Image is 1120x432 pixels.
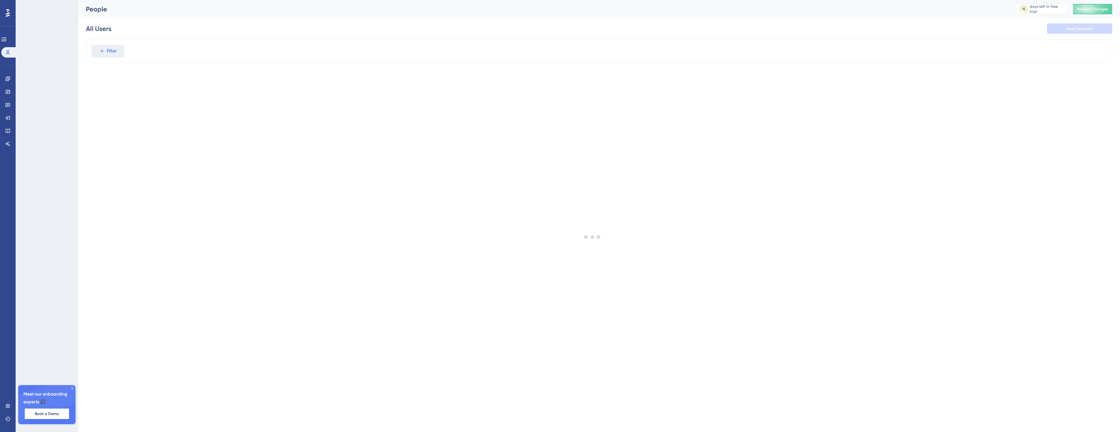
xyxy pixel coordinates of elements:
[23,390,70,406] span: Meet our onboarding experts 🎧
[1047,23,1112,34] button: Save Segment
[1077,7,1108,12] span: Publish Changes
[35,411,59,416] span: Book a Demo
[1022,7,1026,12] div: 15
[1073,4,1112,14] button: Publish Changes
[25,409,69,419] button: Book a Demo
[1029,4,1066,14] div: days left in free trial
[86,24,111,33] div: All Users
[1066,26,1093,31] span: Save Segment
[86,5,1000,14] div: People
